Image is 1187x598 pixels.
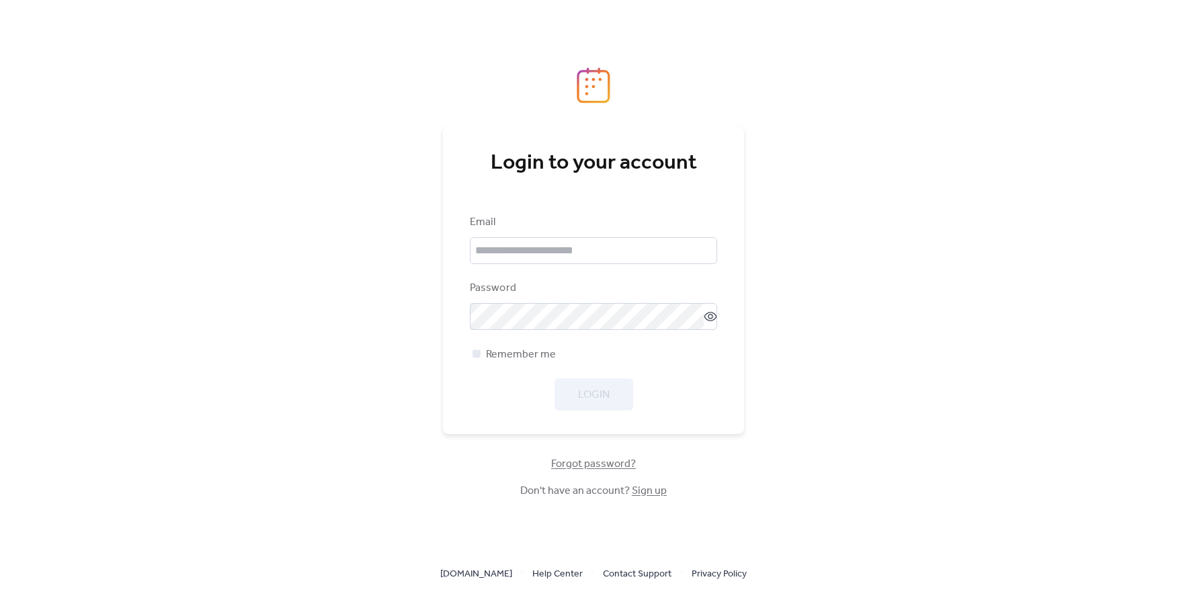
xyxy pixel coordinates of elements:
span: Remember me [486,347,556,363]
a: Help Center [532,565,583,582]
span: Contact Support [603,566,671,583]
span: Privacy Policy [692,566,747,583]
span: Forgot password? [551,456,636,472]
span: [DOMAIN_NAME] [440,566,512,583]
a: Privacy Policy [692,565,747,582]
a: [DOMAIN_NAME] [440,565,512,582]
a: Forgot password? [551,460,636,468]
a: Contact Support [603,565,671,582]
img: logo [577,67,610,103]
a: Sign up [632,480,667,501]
div: Login to your account [470,150,717,177]
span: Help Center [532,566,583,583]
div: Email [470,214,714,230]
span: Don't have an account? [520,483,667,499]
div: Password [470,280,714,296]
